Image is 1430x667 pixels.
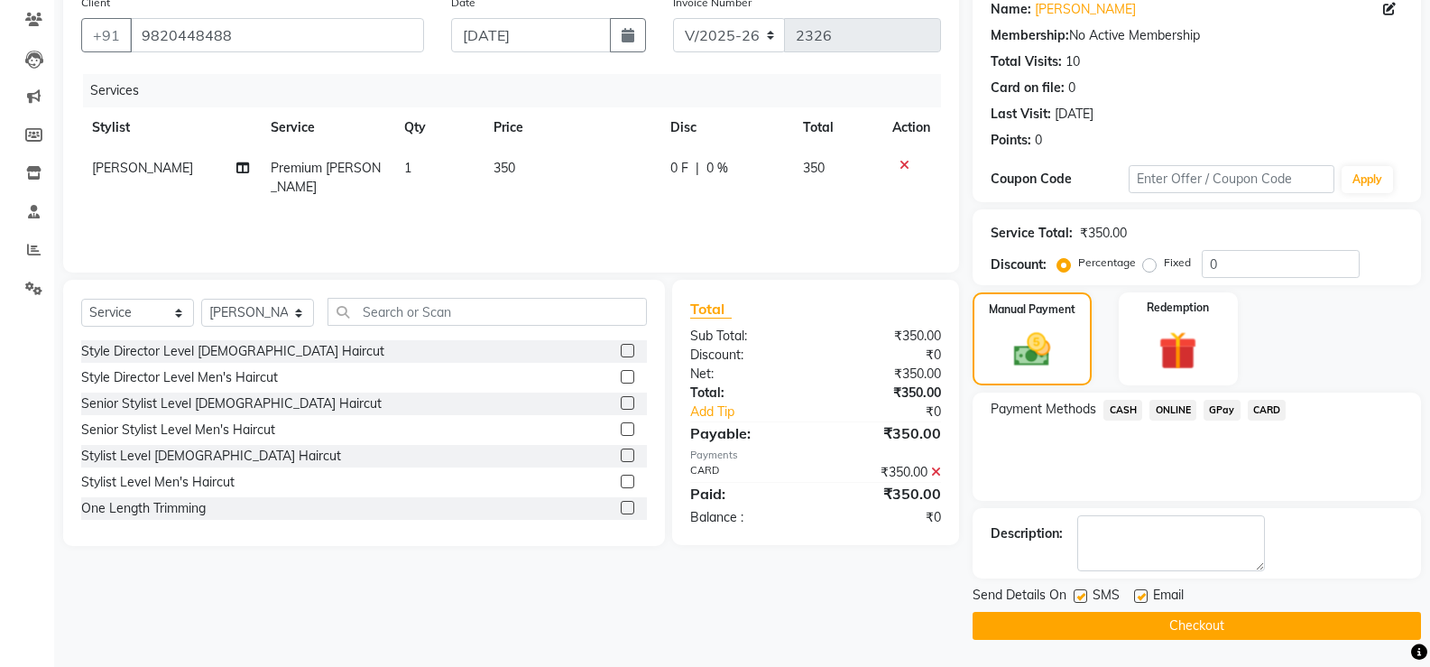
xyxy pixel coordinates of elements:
[1147,300,1209,316] label: Redemption
[803,160,825,176] span: 350
[393,107,483,148] th: Qty
[991,524,1063,543] div: Description:
[81,107,260,148] th: Stylist
[839,403,955,422] div: ₹0
[973,612,1421,640] button: Checkout
[792,107,881,148] th: Total
[81,499,206,518] div: One Length Trimming
[991,26,1403,45] div: No Active Membership
[1080,224,1127,243] div: ₹350.00
[816,327,955,346] div: ₹350.00
[483,107,660,148] th: Price
[83,74,955,107] div: Services
[1002,329,1062,371] img: _cash.svg
[991,79,1065,97] div: Card on file:
[81,394,382,413] div: Senior Stylist Level [DEMOGRAPHIC_DATA] Haircut
[1066,52,1080,71] div: 10
[991,131,1031,150] div: Points:
[1068,79,1075,97] div: 0
[1103,400,1142,421] span: CASH
[677,346,816,365] div: Discount:
[991,400,1096,419] span: Payment Methods
[677,463,816,482] div: CARD
[816,384,955,403] div: ₹350.00
[1078,255,1136,271] label: Percentage
[1093,586,1120,608] span: SMS
[1248,400,1287,421] span: CARD
[816,508,955,527] div: ₹0
[677,365,816,384] div: Net:
[1342,166,1393,193] button: Apply
[1204,400,1241,421] span: GPay
[677,483,816,505] div: Paid:
[991,170,1128,189] div: Coupon Code
[991,224,1073,243] div: Service Total:
[81,421,275,440] div: Senior Stylist Level Men's Haircut
[670,159,688,178] span: 0 F
[991,105,1051,124] div: Last Visit:
[677,422,816,444] div: Payable:
[973,586,1066,608] span: Send Details On
[991,26,1069,45] div: Membership:
[1149,400,1196,421] span: ONLINE
[690,448,941,463] div: Payments
[494,160,515,176] span: 350
[1147,327,1209,375] img: _gift.svg
[271,160,381,195] span: Premium [PERSON_NAME]
[991,255,1047,274] div: Discount:
[989,301,1075,318] label: Manual Payment
[1164,255,1191,271] label: Fixed
[660,107,793,148] th: Disc
[706,159,728,178] span: 0 %
[1129,165,1334,193] input: Enter Offer / Coupon Code
[81,473,235,492] div: Stylist Level Men's Haircut
[130,18,424,52] input: Search by Name/Mobile/Email/Code
[696,159,699,178] span: |
[81,342,384,361] div: Style Director Level [DEMOGRAPHIC_DATA] Haircut
[328,298,647,326] input: Search or Scan
[816,422,955,444] div: ₹350.00
[404,160,411,176] span: 1
[1153,586,1184,608] span: Email
[881,107,941,148] th: Action
[677,384,816,403] div: Total:
[816,463,955,482] div: ₹350.00
[677,508,816,527] div: Balance :
[260,107,393,148] th: Service
[677,403,839,422] a: Add Tip
[991,52,1062,71] div: Total Visits:
[81,447,341,466] div: Stylist Level [DEMOGRAPHIC_DATA] Haircut
[677,327,816,346] div: Sub Total:
[1055,105,1093,124] div: [DATE]
[81,368,278,387] div: Style Director Level Men's Haircut
[81,18,132,52] button: +91
[816,346,955,365] div: ₹0
[690,300,732,319] span: Total
[816,365,955,384] div: ₹350.00
[92,160,193,176] span: [PERSON_NAME]
[1035,131,1042,150] div: 0
[816,483,955,505] div: ₹350.00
